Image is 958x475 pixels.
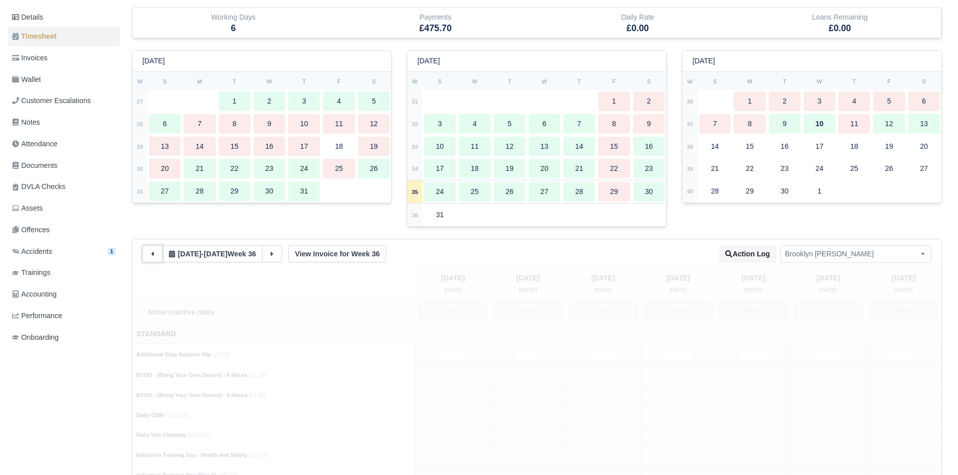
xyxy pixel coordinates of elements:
[633,182,665,202] div: 30
[288,91,320,111] div: 3
[8,263,120,282] a: Trainings
[804,159,835,178] div: 24
[598,91,630,111] div: 1
[577,78,581,84] small: T
[8,48,120,68] a: Invoices
[687,188,693,195] strong: 40
[922,78,926,84] small: S
[769,137,801,156] div: 16
[358,159,390,178] div: 26
[178,250,201,258] span: 1 week ago
[412,166,418,172] strong: 34
[633,159,665,178] div: 23
[529,114,560,134] div: 6
[149,159,181,178] div: 20
[337,78,341,84] small: F
[746,23,933,34] h5: £0.00
[163,78,167,84] small: S
[12,246,52,257] span: Accidents
[12,74,41,85] span: Wallet
[8,328,120,347] a: Onboarding
[323,91,355,111] div: 4
[804,137,835,156] div: 17
[598,137,630,156] div: 15
[233,78,236,84] small: T
[8,70,120,89] a: Wallet
[140,23,327,34] h5: 6
[358,114,390,134] div: 12
[253,181,285,201] div: 30
[12,332,59,343] span: Onboarding
[358,137,390,156] div: 19
[219,159,250,178] div: 22
[633,114,665,134] div: 9
[598,159,630,178] div: 22
[137,121,143,127] strong: 28
[412,144,418,150] strong: 33
[838,114,870,134] div: 11
[8,156,120,175] a: Documents
[8,113,120,132] a: Notes
[769,181,801,201] div: 30
[780,245,931,263] span: Brooklyn Jean Gentcheff
[288,137,320,156] div: 17
[197,78,202,84] small: M
[699,137,731,156] div: 14
[424,114,456,134] div: 3
[8,220,120,240] a: Offences
[137,144,143,150] strong: 29
[140,12,327,23] div: Working Days
[687,121,693,127] strong: 37
[219,181,250,201] div: 29
[699,181,731,201] div: 28
[747,78,752,84] small: M
[633,91,665,111] div: 2
[8,199,120,218] a: Assets
[323,159,355,178] div: 25
[908,159,940,178] div: 27
[777,358,958,475] div: Chat Widget
[323,137,355,156] div: 18
[12,138,57,150] span: Attendance
[783,78,787,84] small: T
[323,114,355,134] div: 11
[598,114,630,134] div: 8
[817,78,822,84] small: W
[424,205,456,225] div: 31
[563,114,595,134] div: 7
[734,181,765,201] div: 29
[769,159,801,178] div: 23
[459,182,490,202] div: 25
[149,114,181,134] div: 6
[529,182,560,202] div: 27
[537,8,739,38] div: Daily Rate
[219,137,250,156] div: 15
[267,78,272,84] small: W
[542,78,547,84] small: W
[132,8,334,38] div: Working Days
[412,99,418,105] strong: 31
[12,52,47,64] span: Invoices
[342,12,529,23] div: Payments
[734,159,765,178] div: 22
[494,182,526,202] div: 26
[687,166,693,172] strong: 39
[494,114,526,134] div: 5
[687,144,693,150] strong: 38
[219,114,250,134] div: 8
[692,57,715,65] h6: [DATE]
[804,91,835,111] div: 3
[873,91,905,111] div: 5
[342,23,529,34] h5: £475.70
[687,78,693,84] small: W
[873,137,905,156] div: 19
[529,137,560,156] div: 13
[253,159,285,178] div: 23
[459,114,490,134] div: 4
[494,159,526,178] div: 19
[739,8,941,38] div: Loans Remaining
[12,181,65,193] span: DVLA Checks
[8,8,120,27] a: Details
[459,137,490,156] div: 11
[746,12,933,23] div: Loans Remaining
